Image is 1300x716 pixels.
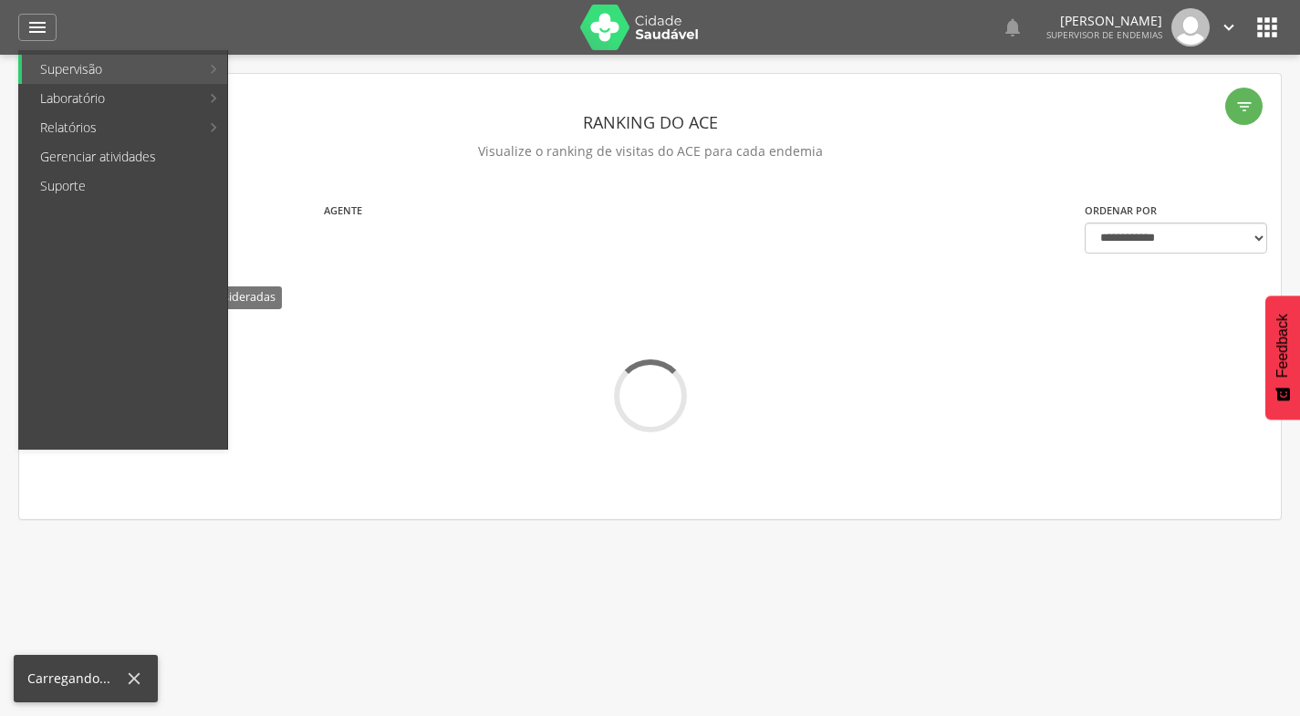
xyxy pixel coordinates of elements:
i:  [1253,13,1282,42]
span: Feedback [1274,314,1291,378]
header: Ranking do ACE [33,106,1267,139]
i:  [1235,98,1253,116]
label: Agente [324,203,362,218]
a:  [18,14,57,41]
p: [PERSON_NAME] [1046,15,1162,27]
a: Relatórios [22,113,200,142]
i:  [1002,16,1024,38]
a: Supervisão [22,55,200,84]
button: Feedback - Mostrar pesquisa [1265,296,1300,420]
i:  [1219,17,1239,37]
a: Suporte [22,171,227,201]
a:  [1002,8,1024,47]
a: Laboratório [22,84,200,113]
p: Visualize o ranking de visitas do ACE para cada endemia [33,139,1267,164]
i:  [26,16,48,38]
a: Gerenciar atividades [22,142,227,171]
a:  [1219,8,1239,47]
label: Ordenar por [1085,203,1157,218]
div: Filtro [1225,88,1263,125]
span: Supervisor de Endemias [1046,28,1162,41]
